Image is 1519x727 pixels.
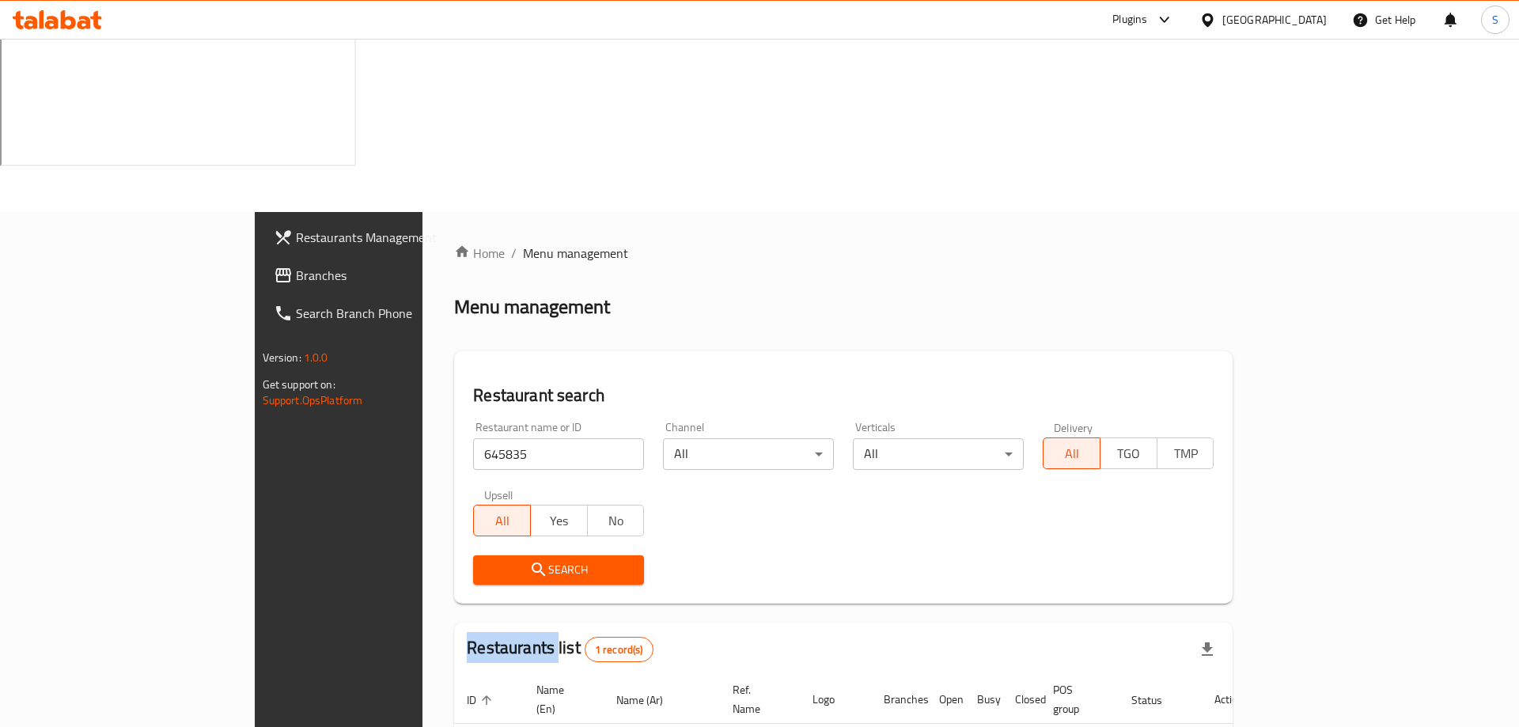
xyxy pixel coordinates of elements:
[473,384,1214,407] h2: Restaurant search
[733,680,781,718] span: Ref. Name
[1002,676,1040,724] th: Closed
[537,509,581,532] span: Yes
[473,505,531,536] button: All
[263,390,363,411] a: Support.OpsPlatform
[871,676,926,724] th: Branches
[473,555,644,585] button: Search
[486,560,631,580] span: Search
[536,680,585,718] span: Name (En)
[296,228,496,247] span: Restaurants Management
[1043,437,1100,469] button: All
[616,691,684,710] span: Name (Ar)
[454,244,1233,263] nav: breadcrumb
[1222,11,1327,28] div: [GEOGRAPHIC_DATA]
[1054,422,1093,433] label: Delivery
[296,304,496,323] span: Search Branch Phone
[663,438,834,470] div: All
[263,374,335,395] span: Get support on:
[926,676,964,724] th: Open
[800,676,871,724] th: Logo
[1053,680,1100,718] span: POS group
[1050,442,1094,465] span: All
[585,637,653,662] div: Total records count
[1188,630,1226,668] div: Export file
[1492,11,1498,28] span: S
[1164,442,1208,465] span: TMP
[261,256,509,294] a: Branches
[1157,437,1214,469] button: TMP
[523,244,628,263] span: Menu management
[473,438,644,470] input: Search for restaurant name or ID..
[261,294,509,332] a: Search Branch Phone
[964,676,1002,724] th: Busy
[511,244,517,263] li: /
[263,347,301,368] span: Version:
[853,438,1024,470] div: All
[467,636,653,662] h2: Restaurants list
[1107,442,1151,465] span: TGO
[296,266,496,285] span: Branches
[1100,437,1157,469] button: TGO
[304,347,328,368] span: 1.0.0
[1112,10,1147,29] div: Plugins
[530,505,588,536] button: Yes
[1131,691,1183,710] span: Status
[480,509,525,532] span: All
[1202,676,1256,724] th: Action
[467,691,497,710] span: ID
[454,294,610,320] h2: Menu management
[261,218,509,256] a: Restaurants Management
[587,505,645,536] button: No
[484,489,513,500] label: Upsell
[594,509,638,532] span: No
[585,642,653,657] span: 1 record(s)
